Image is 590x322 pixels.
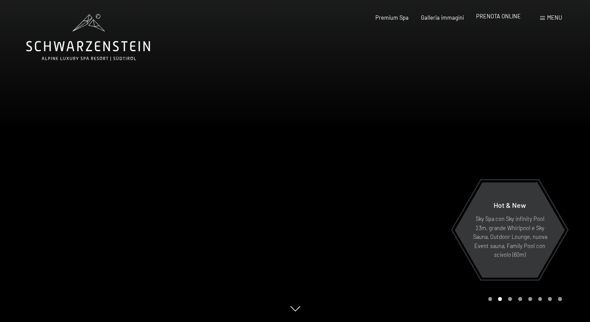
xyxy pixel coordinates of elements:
div: Carousel Page 1 [488,297,492,301]
a: PRENOTA ONLINE [476,13,521,20]
span: Hot & New [494,201,526,209]
div: Carousel Page 8 [558,297,562,301]
a: Premium Spa [375,14,409,21]
div: Carousel Page 5 [528,297,532,301]
div: Carousel Page 6 [538,297,542,301]
span: Menu [547,14,562,21]
a: Hot & New Sky Spa con Sky infinity Pool 23m, grande Whirlpool e Sky Sauna, Outdoor Lounge, nuova ... [454,182,565,278]
div: Carousel Page 4 [518,297,522,301]
div: Carousel Pagination [485,297,562,301]
div: Carousel Page 2 (Current Slide) [498,297,502,301]
div: Carousel Page 7 [548,297,552,301]
div: Carousel Page 3 [508,297,512,301]
p: Sky Spa con Sky infinity Pool 23m, grande Whirlpool e Sky Sauna, Outdoor Lounge, nuova Event saun... [472,214,548,259]
a: Galleria immagini [421,14,464,21]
